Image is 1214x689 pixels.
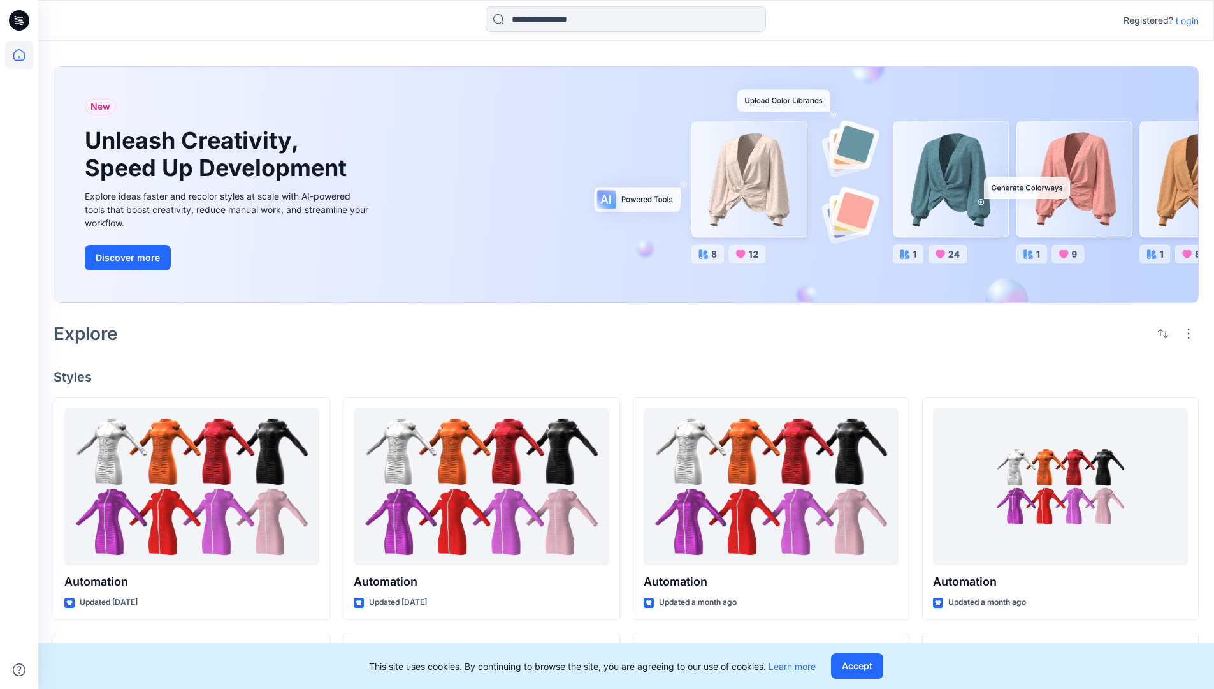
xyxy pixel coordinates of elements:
p: This site uses cookies. By continuing to browse the site, you are agreeing to our use of cookies. [369,660,816,673]
h1: Unleash Creativity, Speed Up Development [85,127,352,182]
p: Automation [64,573,319,591]
h4: Styles [54,369,1199,385]
p: Updated [DATE] [80,596,138,609]
h2: Explore [54,323,118,344]
p: Updated a month ago [659,596,737,609]
p: Login [1176,14,1199,27]
span: New [90,99,110,114]
a: Automation [354,408,609,566]
button: Accept [831,653,883,679]
p: Automation [644,573,899,591]
p: Registered? [1124,13,1173,28]
p: Automation [933,573,1188,591]
div: Explore ideas faster and recolor styles at scale with AI-powered tools that boost creativity, red... [85,189,372,230]
a: Learn more [769,661,816,672]
p: Updated a month ago [948,596,1026,609]
a: Automation [933,408,1188,566]
p: Updated [DATE] [369,596,427,609]
p: Automation [354,573,609,591]
a: Discover more [85,245,372,270]
button: Discover more [85,245,171,270]
a: Automation [64,408,319,566]
a: Automation [644,408,899,566]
